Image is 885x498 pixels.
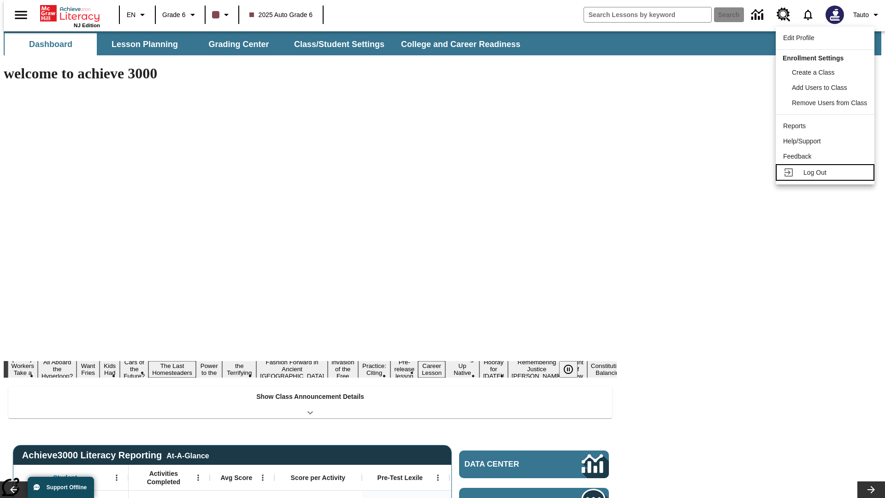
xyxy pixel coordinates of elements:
span: Edit Profile [783,34,814,41]
span: Remove Users from Class [792,99,867,107]
span: Reports [783,122,806,130]
span: Enrollment Settings [783,54,844,62]
span: Add Users to Class [792,84,847,91]
span: Help/Support [783,137,821,145]
span: Log Out [803,169,826,176]
span: Create a Class [792,69,835,76]
span: Feedback [783,153,811,160]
